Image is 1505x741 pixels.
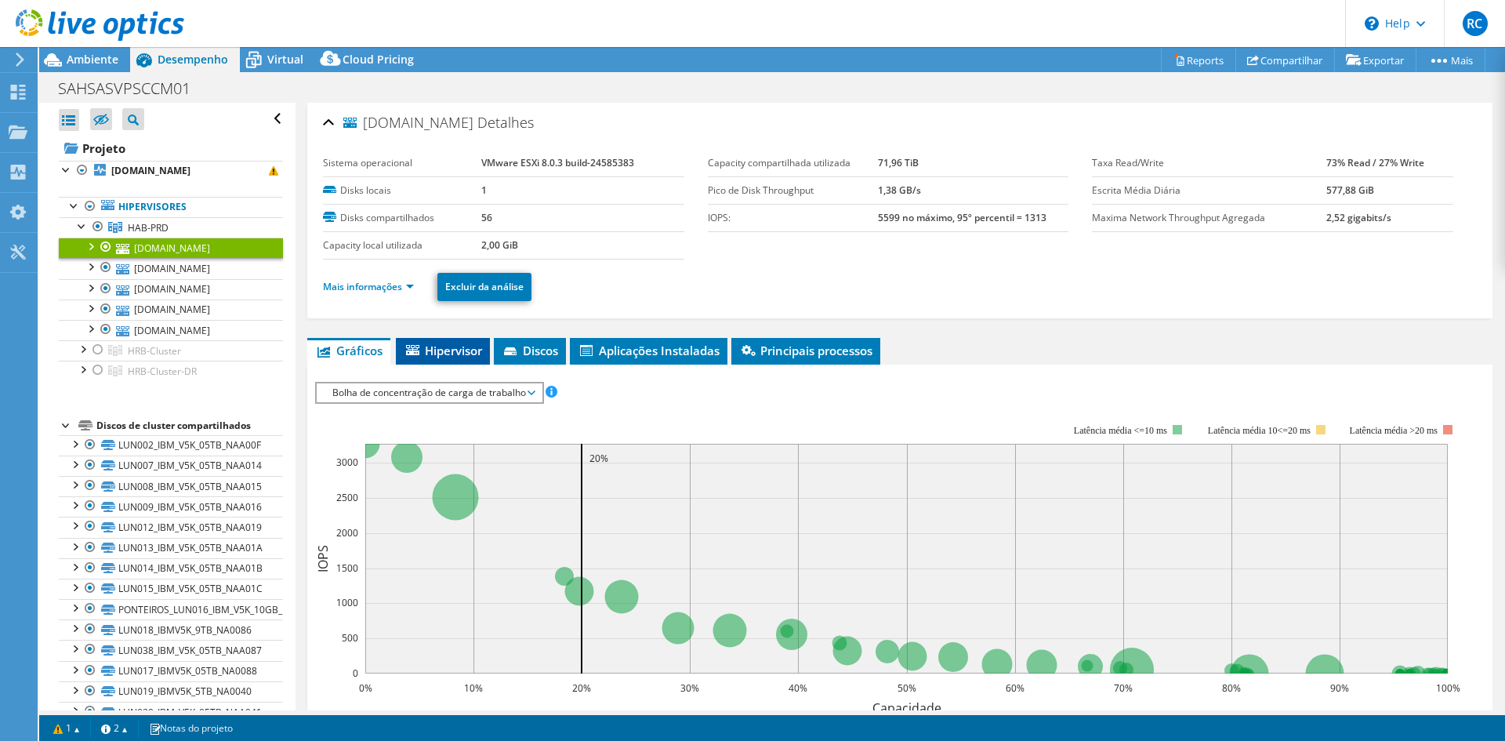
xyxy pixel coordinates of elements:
[111,164,190,177] b: [DOMAIN_NAME]
[314,545,332,572] text: IOPS
[59,702,283,722] a: LUN020_IBM_V5K_05TB_NAA041
[336,491,358,504] text: 2500
[1326,183,1374,197] b: 577,88 GiB
[878,183,921,197] b: 1,38 GB/s
[1092,183,1326,198] label: Escrita Média Diária
[59,279,283,300] a: [DOMAIN_NAME]
[1326,156,1424,169] b: 73% Read / 27% Write
[128,221,169,234] span: HAB-PRD
[59,361,283,381] a: HRB-Cluster-DR
[336,526,358,539] text: 2000
[481,183,487,197] b: 1
[323,183,481,198] label: Disks locais
[481,238,518,252] b: 2,00 GiB
[1074,425,1167,436] tspan: Latência média <=10 ms
[739,343,872,358] span: Principais processos
[323,155,481,171] label: Sistema operacional
[59,681,283,702] a: LUN019_IBMV5K_5TB_NA0040
[158,52,228,67] span: Desempenho
[59,496,283,517] a: LUN009_IBM_V5K_05TB_NAA016
[336,561,358,575] text: 1500
[59,476,283,496] a: LUN008_IBM_V5K_05TB_NAA015
[59,517,283,537] a: LUN012_IBM_V5K_05TB_NAA019
[342,631,358,645] text: 500
[1365,16,1379,31] svg: \n
[872,699,941,717] text: Capacidade
[1235,48,1335,72] a: Compartilhar
[1092,155,1326,171] label: Taxa Read/Write
[128,365,197,378] span: HRB-Cluster-DR
[59,538,283,558] a: LUN013_IBM_V5K_05TB_NAA01A
[343,115,473,131] span: [DOMAIN_NAME]
[789,681,807,695] text: 40%
[878,211,1046,224] b: 5599 no máximo, 95º percentil = 1313
[336,456,358,469] text: 3000
[59,558,283,579] a: LUN014_IBM_V5K_05TB_NAA01B
[1222,681,1241,695] text: 80%
[59,456,283,476] a: LUN007_IBM_V5K_05TB_NAA014
[1350,425,1438,436] text: Latência média >20 ms
[680,681,699,695] text: 30%
[878,156,919,169] b: 71,96 TiB
[708,210,878,226] label: IOPS:
[1330,681,1349,695] text: 90%
[572,681,591,695] text: 20%
[59,320,283,340] a: [DOMAIN_NAME]
[1334,48,1416,72] a: Exportar
[1416,48,1485,72] a: Mais
[325,383,534,402] span: Bolha de concentração de carga de trabalho
[67,52,118,67] span: Ambiente
[59,197,283,217] a: Hipervisores
[336,596,358,609] text: 1000
[90,718,139,738] a: 2
[59,599,283,619] a: PONTEIROS_LUN016_IBM_V5K_10GB_NAA054
[898,681,916,695] text: 50%
[51,80,215,97] h1: SAHSASVPSCCM01
[481,211,492,224] b: 56
[315,343,383,358] span: Gráficos
[589,452,608,465] text: 20%
[1463,11,1488,36] span: RC
[1436,681,1460,695] text: 100%
[138,718,244,738] a: Notas do projeto
[1208,425,1311,436] tspan: Latência média 10<=20 ms
[437,273,531,301] a: Excluir da análise
[1161,48,1236,72] a: Reports
[96,416,283,435] div: Discos de cluster compartilhados
[1092,210,1326,226] label: Maxima Network Throughput Agregada
[323,238,481,253] label: Capacity local utilizada
[404,343,482,358] span: Hipervisor
[1326,211,1391,224] b: 2,52 gigabits/s
[481,156,634,169] b: VMware ESXi 8.0.3 build-24585383
[59,136,283,161] a: Projeto
[1006,681,1024,695] text: 60%
[59,619,283,640] a: LUN018_IBMV5K_9TB_NA0086
[59,238,283,258] a: [DOMAIN_NAME]
[353,667,358,680] text: 0
[323,280,414,293] a: Mais informações
[708,183,878,198] label: Pico de Disk Throughput
[128,344,181,358] span: HRB-Cluster
[708,155,878,171] label: Capacity compartilhada utilizada
[59,640,283,660] a: LUN038_IBM_V5K_05TB_NAA087
[59,435,283,456] a: LUN002_IBM_V5K_05TB_NAA00F
[323,210,481,226] label: Disks compartilhados
[502,343,558,358] span: Discos
[42,718,91,738] a: 1
[578,343,720,358] span: Aplicações Instaladas
[267,52,303,67] span: Virtual
[59,258,283,278] a: [DOMAIN_NAME]
[1114,681,1133,695] text: 70%
[59,579,283,599] a: LUN015_IBM_V5K_05TB_NAA01C
[343,52,414,67] span: Cloud Pricing
[59,217,283,238] a: HAB-PRD
[59,300,283,320] a: [DOMAIN_NAME]
[464,681,483,695] text: 10%
[59,340,283,361] a: HRB-Cluster
[59,161,283,181] a: [DOMAIN_NAME]
[59,661,283,681] a: LUN017_IBMV5K_05TB_NA0088
[359,681,372,695] text: 0%
[477,113,534,132] span: Detalhes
